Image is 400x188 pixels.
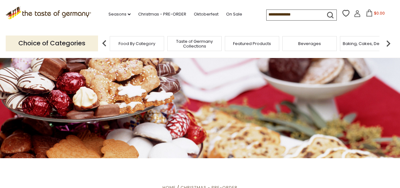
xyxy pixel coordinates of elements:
[194,11,218,18] a: Oktoberfest
[108,11,131,18] a: Seasons
[362,10,389,19] button: $0.00
[298,41,321,46] a: Beverages
[233,41,271,46] a: Featured Products
[374,10,385,16] span: $0.00
[138,11,186,18] a: Christmas - PRE-ORDER
[169,39,220,49] a: Taste of Germany Collections
[343,41,392,46] a: Baking, Cakes, Desserts
[98,37,111,50] img: previous arrow
[6,36,98,51] p: Choice of Categories
[382,37,395,50] img: next arrow
[226,11,242,18] a: On Sale
[119,41,155,46] a: Food By Category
